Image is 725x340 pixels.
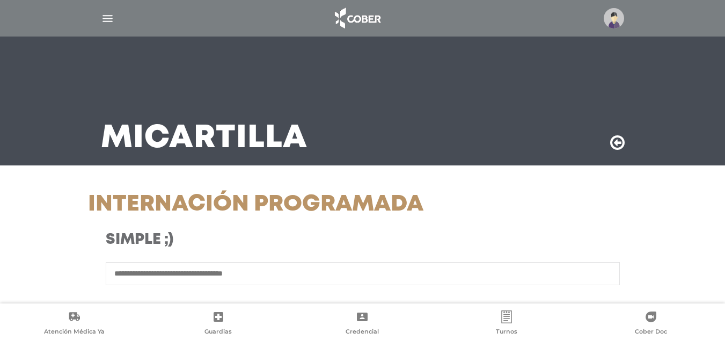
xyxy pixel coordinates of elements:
[435,310,579,338] a: Turnos
[2,310,147,338] a: Atención Médica Ya
[578,310,723,338] a: Cober Doc
[88,191,449,218] h1: Internación Programada
[204,328,232,337] span: Guardias
[106,231,431,249] h3: Simple ;)
[44,328,105,337] span: Atención Médica Ya
[101,125,307,153] h3: Mi Cartilla
[101,12,114,25] img: Cober_menu-lines-white.svg
[329,5,385,31] img: logo_cober_home-white.png
[147,310,291,338] a: Guardias
[290,310,435,338] a: Credencial
[635,328,667,337] span: Cober Doc
[346,328,379,337] span: Credencial
[604,8,624,28] img: profile-placeholder.svg
[496,328,517,337] span: Turnos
